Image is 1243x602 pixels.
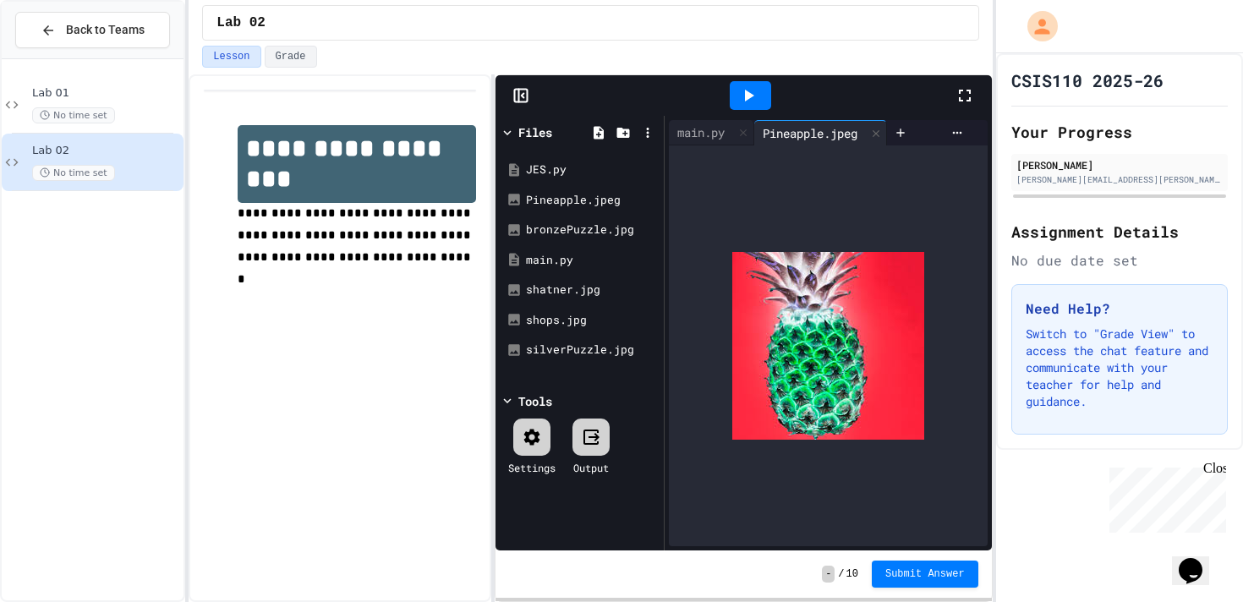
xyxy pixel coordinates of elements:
[32,144,180,158] span: Lab 02
[1011,68,1164,92] h1: CSIS110 2025-26
[526,192,658,209] div: Pineapple.jpeg
[754,124,866,142] div: Pineapple.jpeg
[669,123,733,141] div: main.py
[526,161,658,178] div: JES.py
[66,21,145,39] span: Back to Teams
[885,567,965,581] span: Submit Answer
[216,13,266,33] span: Lab 02
[265,46,317,68] button: Grade
[754,120,887,145] div: Pineapple.jpeg
[1011,220,1228,244] h2: Assignment Details
[1172,534,1226,585] iframe: chat widget
[838,567,844,581] span: /
[518,123,552,141] div: Files
[573,460,609,475] div: Output
[846,567,858,581] span: 10
[732,252,924,440] img: Z
[872,561,978,588] button: Submit Answer
[32,86,180,101] span: Lab 01
[32,107,115,123] span: No time set
[1103,461,1226,533] iframe: chat widget
[822,566,835,583] span: -
[32,165,115,181] span: No time set
[518,392,552,410] div: Tools
[7,7,117,107] div: Chat with us now!Close
[1026,326,1213,410] p: Switch to "Grade View" to access the chat feature and communicate with your teacher for help and ...
[526,282,658,298] div: shatner.jpg
[1016,157,1223,172] div: [PERSON_NAME]
[1011,250,1228,271] div: No due date set
[1016,173,1223,186] div: [PERSON_NAME][EMAIL_ADDRESS][PERSON_NAME][DOMAIN_NAME]
[202,46,260,68] button: Lesson
[526,342,658,358] div: silverPuzzle.jpg
[1026,298,1213,319] h3: Need Help?
[15,12,170,48] button: Back to Teams
[526,252,658,269] div: main.py
[526,222,658,238] div: bronzePuzzle.jpg
[669,120,754,145] div: main.py
[526,312,658,329] div: shops.jpg
[1010,7,1062,46] div: My Account
[1011,120,1228,144] h2: Your Progress
[508,460,556,475] div: Settings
